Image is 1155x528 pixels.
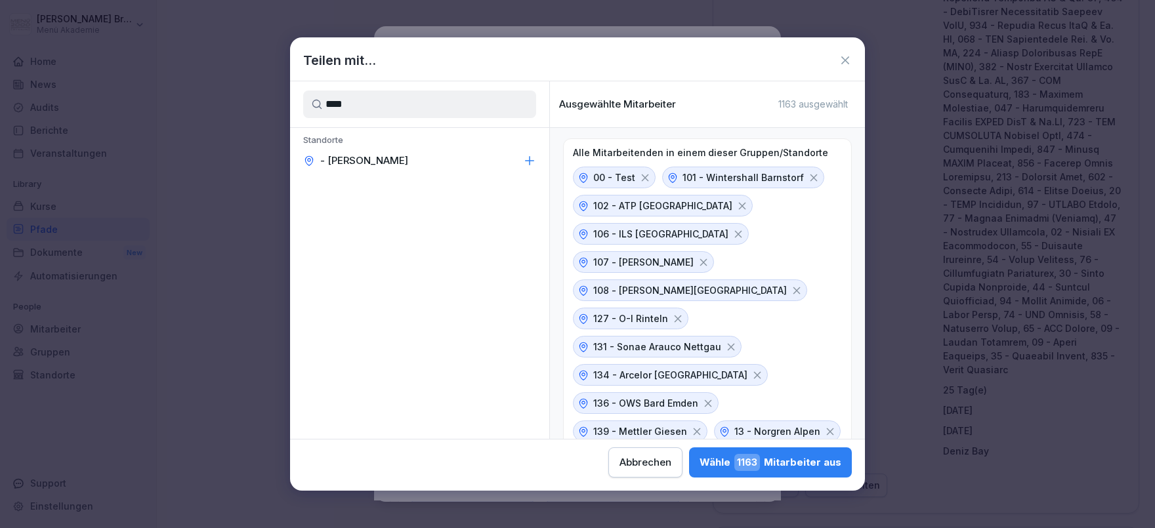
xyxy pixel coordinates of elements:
[734,454,760,471] span: 1163
[303,51,376,70] h1: Teilen mit...
[593,340,721,354] p: 131 - Sonae Arauco Nettgau
[573,147,828,159] p: Alle Mitarbeitenden in einem dieser Gruppen/Standorte
[619,455,671,470] div: Abbrechen
[593,312,668,325] p: 127 - O-I Rinteln
[593,171,635,184] p: 00 - Test
[320,154,408,167] p: - [PERSON_NAME]
[689,447,852,477] button: Wähle1163Mitarbeiter aus
[608,447,682,477] button: Abbrechen
[593,424,687,438] p: 139 - Mettler Giesen
[559,98,676,110] p: Ausgewählte Mitarbeiter
[593,227,728,241] p: 106 - ILS [GEOGRAPHIC_DATA]
[734,424,820,438] p: 13 - Norgren Alpen
[593,396,698,410] p: 136 - OWS Bard Emden
[290,134,549,149] p: Standorte
[593,255,694,269] p: 107 - [PERSON_NAME]
[593,368,747,382] p: 134 - Arcelor [GEOGRAPHIC_DATA]
[682,171,804,184] p: 101 - Wintershall Barnstorf
[700,454,841,471] div: Wähle Mitarbeiter aus
[778,98,848,110] p: 1163 ausgewählt
[593,199,732,213] p: 102 - ATP [GEOGRAPHIC_DATA]
[593,283,787,297] p: 108 - [PERSON_NAME][GEOGRAPHIC_DATA]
